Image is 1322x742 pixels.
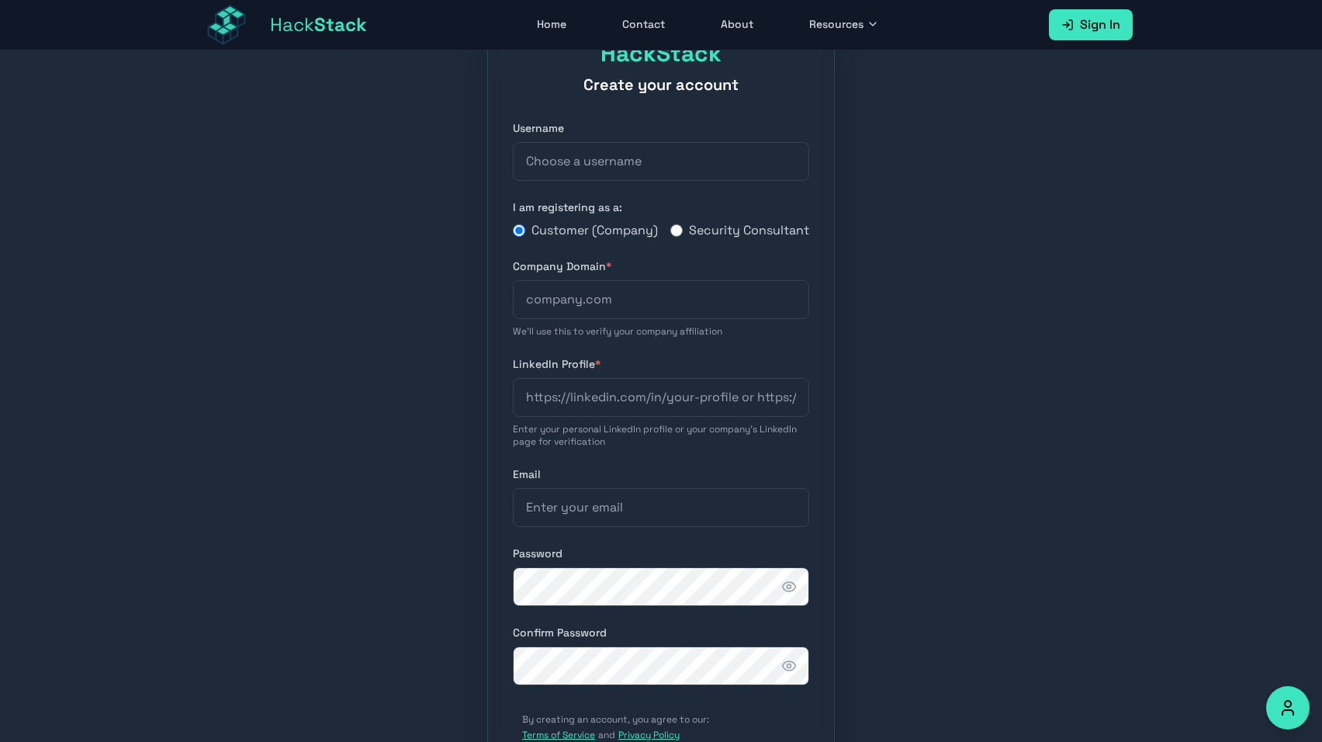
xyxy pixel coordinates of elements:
[1266,686,1310,730] button: Accessibility Options
[513,378,809,417] input: https://linkedin.com/in/your-profile or https://linkedin.com/company/your-company
[528,10,576,40] a: Home
[513,280,809,319] input: company.com
[513,199,809,215] label: I am registering as a:
[513,423,809,448] div: Enter your personal LinkedIn profile or your company's LinkedIn page for verification
[613,10,674,40] a: Contact
[1080,16,1120,34] span: Sign In
[800,10,888,40] button: Resources
[513,546,809,561] label: Password
[513,325,809,338] div: We'll use this to verify your company affiliation
[670,224,683,237] input: Security Consultant
[809,16,863,32] span: Resources
[513,74,809,95] h2: Create your account
[618,729,680,741] button: Privacy Policy
[598,729,615,741] span: and
[513,625,809,640] label: Confirm Password
[513,40,809,68] h1: HackStack
[1049,9,1133,40] a: Sign In
[513,224,525,237] input: Customer (Company)
[513,466,809,482] label: Email
[522,729,595,741] button: Terms of Service
[513,258,809,274] label: Company Domain
[513,142,809,181] input: Choose a username
[513,356,809,372] label: LinkedIn Profile
[270,12,367,37] span: Hack
[522,713,800,726] p: By creating an account, you agree to our:
[513,488,809,527] input: Enter your email
[711,10,763,40] a: About
[314,12,367,36] span: Stack
[531,221,658,240] span: Customer (Company)
[689,221,809,240] span: Security Consultant
[513,120,809,136] label: Username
